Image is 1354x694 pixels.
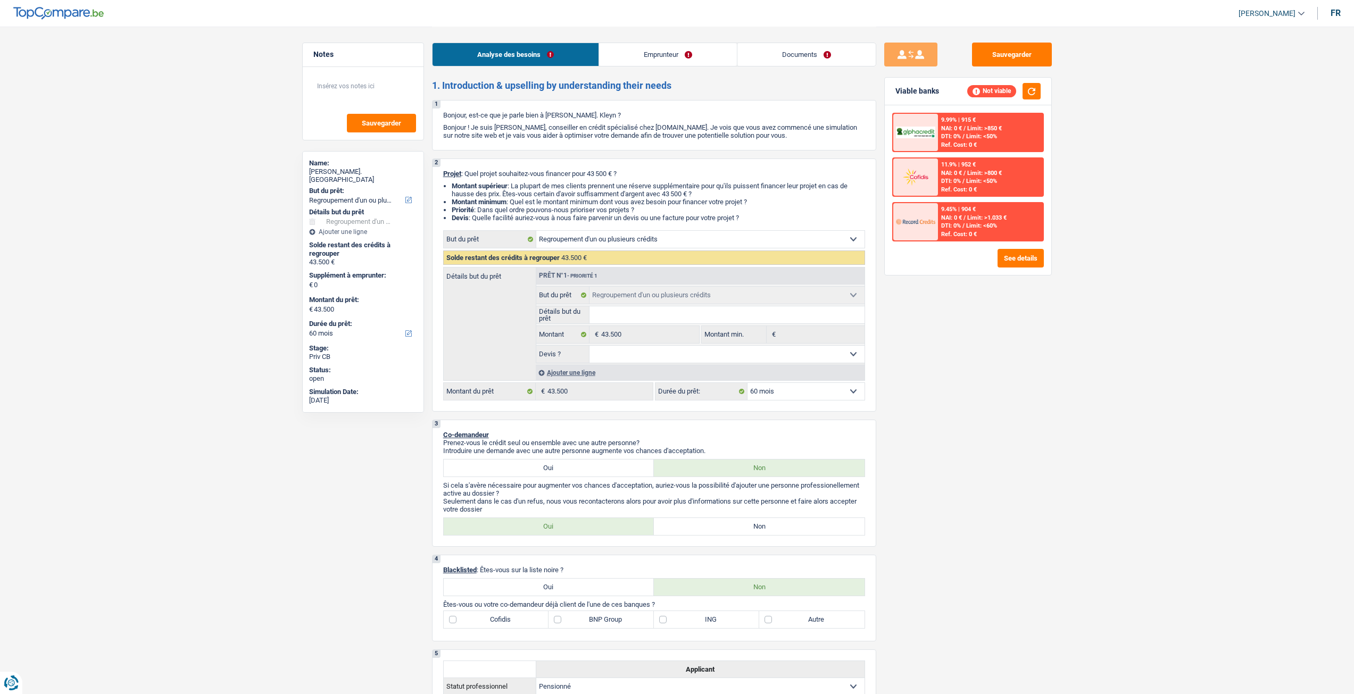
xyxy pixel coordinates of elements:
span: NAI: 0 € [941,214,962,221]
label: Oui [444,518,654,535]
a: Documents [737,43,876,66]
div: Priv CB [309,353,417,361]
div: Ref. Cost: 0 € [941,186,977,193]
span: / [963,125,966,132]
span: Limit: <50% [966,178,997,185]
span: Limit: >800 € [967,170,1002,177]
li: : Quelle facilité auriez-vous à nous faire parvenir un devis ou une facture pour votre projet ? [452,214,865,222]
label: Non [654,518,865,535]
div: 9.99% | 915 € [941,116,976,123]
span: Co-demandeur [443,431,489,439]
div: Prêt n°1 [536,272,600,279]
img: TopCompare Logo [13,7,104,20]
span: / [963,214,966,221]
div: Status: [309,366,417,374]
p: : Êtes-vous sur la liste noire ? [443,566,865,574]
span: Sauvegarder [362,120,401,127]
span: Blacklisted [443,566,477,574]
p: Si cela s'avère nécessaire pour augmenter vos chances d'acceptation, auriez-vous la possibilité d... [443,481,865,497]
label: Durée du prêt: [309,320,415,328]
p: Êtes-vous ou votre co-demandeur déjà client de l'une de ces banques ? [443,600,865,608]
li: : La plupart de mes clients prennent une réserve supplémentaire pour qu'ils puissent financer leu... [452,182,865,198]
p: : Quel projet souhaitez-vous financer pour 43 500 € ? [443,170,865,178]
strong: Priorité [452,206,474,214]
strong: Montant minimum [452,198,506,206]
label: But du prêt [536,287,590,304]
h5: Notes [313,50,413,59]
img: AlphaCredit [896,127,935,139]
label: Devis ? [536,346,590,363]
button: Sauvegarder [972,43,1052,66]
label: Cofidis [444,611,549,628]
span: € [589,326,601,343]
label: Détails but du prêt [536,306,590,323]
label: Autre [759,611,865,628]
label: But du prêt [444,231,536,248]
a: Emprunteur [599,43,737,66]
span: NAI: 0 € [941,170,962,177]
span: DTI: 0% [941,222,961,229]
a: [PERSON_NAME] [1230,5,1305,22]
span: / [962,222,965,229]
span: Solde restant des crédits à regrouper [446,254,560,262]
p: Prenez-vous le crédit seul ou ensemble avec une autre personne? [443,439,865,447]
div: Stage: [309,344,417,353]
span: Limit: >1.033 € [967,214,1007,221]
div: 11.9% | 952 € [941,161,976,168]
label: Montant du prêt: [309,296,415,304]
span: / [963,170,966,177]
div: 4 [433,555,441,563]
label: Non [654,579,865,596]
strong: Montant supérieur [452,182,508,190]
div: fr [1331,8,1341,18]
th: Applicant [536,660,865,678]
div: 9.45% | 904 € [941,206,976,213]
p: Bonjour ! Je suis [PERSON_NAME], conseiller en crédit spécialisé chez [DOMAIN_NAME]. Je vois que ... [443,123,865,139]
label: Supplément à emprunter: [309,271,415,280]
label: ING [654,611,759,628]
span: Devis [452,214,469,222]
span: € [536,383,547,400]
p: Seulement dans le cas d'un refus, nous vous recontacterons alors pour avoir plus d'informations s... [443,497,865,513]
span: € [309,281,313,289]
h2: 1. Introduction & upselling by understanding their needs [432,80,876,91]
div: [DATE] [309,396,417,405]
label: Durée du prêt: [655,383,747,400]
div: Ajouter une ligne [536,365,865,380]
div: Ref. Cost: 0 € [941,231,977,238]
div: Name: [309,159,417,168]
span: € [309,305,313,314]
label: Détails but du prêt [444,267,536,280]
label: Montant min. [702,326,767,343]
span: Projet [443,170,461,178]
div: Not viable [967,85,1016,97]
div: 3 [433,420,441,428]
p: Introduire une demande avec une autre personne augmente vos chances d'acceptation. [443,447,865,455]
label: BNP Group [549,611,654,628]
div: 43.500 € [309,258,417,266]
li: : Quel est le montant minimum dont vous avez besoin pour financer votre projet ? [452,198,865,206]
div: open [309,374,417,383]
span: Limit: <50% [966,133,997,140]
button: See details [998,249,1044,267]
span: NAI: 0 € [941,125,962,132]
div: 5 [433,650,441,658]
div: Détails but du prêt [309,208,417,216]
div: Solde restant des crédits à regrouper [309,241,417,257]
div: 1 [433,101,441,108]
p: Bonjour, est-ce que je parle bien à [PERSON_NAME]. Kleyn ? [443,111,865,119]
div: Ref. Cost: 0 € [941,141,977,148]
span: DTI: 0% [941,178,961,185]
label: Montant du prêt [444,383,536,400]
span: € [767,326,778,343]
label: Montant [536,326,590,343]
span: Limit: >850 € [967,125,1002,132]
span: - Priorité 1 [567,273,597,279]
label: Oui [444,579,654,596]
div: Simulation Date: [309,388,417,396]
span: / [962,178,965,185]
div: Viable banks [895,87,939,96]
label: Non [654,459,865,476]
span: Limit: <60% [966,222,997,229]
div: 2 [433,159,441,167]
